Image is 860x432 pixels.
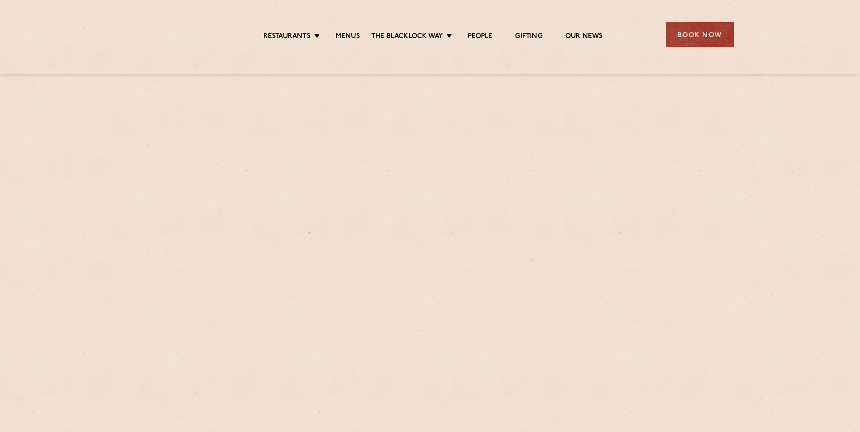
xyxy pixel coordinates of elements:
[565,32,603,42] a: Our News
[335,32,360,42] a: Menus
[263,32,311,42] a: Restaurants
[515,32,542,42] a: Gifting
[371,32,443,42] a: The Blacklock Way
[468,32,492,42] a: People
[666,22,734,47] div: Book Now
[126,9,205,61] img: svg%3E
